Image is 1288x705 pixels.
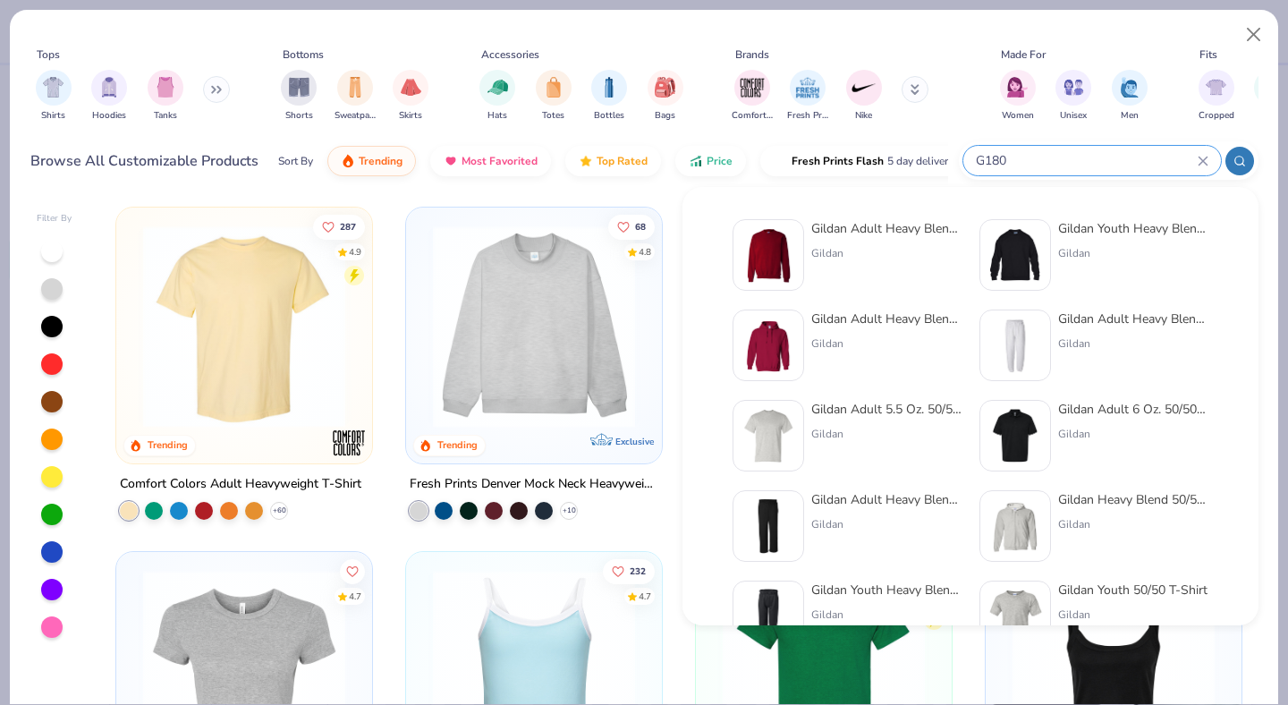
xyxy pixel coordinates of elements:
[846,70,882,123] button: filter button
[635,222,646,231] span: 68
[615,436,654,447] span: Exclusive
[335,70,376,123] button: filter button
[393,70,428,123] div: filter for Skirts
[37,212,72,225] div: Filter By
[1058,516,1208,532] div: Gildan
[399,109,422,123] span: Skirts
[774,154,788,168] img: flash.gif
[792,154,884,168] span: Fresh Prints Flash
[1058,310,1208,328] div: Gildan Adult Heavy Blend Adult 8 Oz. 50/50 Sweatpants
[648,70,683,123] button: filter button
[410,473,658,496] div: Fresh Prints Denver Mock Neck Heavyweight Sweatshirt
[1237,18,1271,52] button: Close
[350,245,362,259] div: 4.9
[154,109,177,123] span: Tanks
[487,109,507,123] span: Hats
[1002,109,1034,123] span: Women
[134,225,354,428] img: 029b8af0-80e6-406f-9fdc-fdf898547912
[289,77,309,98] img: Shorts Image
[811,490,962,509] div: Gildan Adult Heavy Blend™ Adult 50/50 Open-Bottom Sweatpant
[741,227,796,283] img: c7b025ed-4e20-46ac-9c52-55bc1f9f47df
[987,498,1043,554] img: 7d24326c-c9c5-4841-bae4-e530e905f602
[732,70,773,123] button: filter button
[811,426,962,442] div: Gildan
[393,70,428,123] button: filter button
[811,245,962,261] div: Gildan
[811,581,962,599] div: Gildan Youth Heavy Blend™ 8 oz., 50/50 Sweatpants
[987,318,1043,373] img: 13b9c606-79b1-4059-b439-68fabb1693f9
[855,109,872,123] span: Nike
[36,70,72,123] div: filter for Shirts
[341,222,357,231] span: 287
[91,70,127,123] div: filter for Hoodies
[811,336,962,352] div: Gildan
[1058,219,1208,238] div: Gildan Youth Heavy Blend 8 Oz. 50/50 Fleece Crew
[430,146,551,176] button: Most Favorited
[639,590,651,603] div: 4.7
[487,77,508,98] img: Hats Image
[1055,70,1091,123] button: filter button
[974,150,1198,171] input: Try "T-Shirt"
[283,47,324,63] div: Bottoms
[811,219,962,238] div: Gildan Adult Heavy Blend Adult 8 Oz. 50/50 Fleece Crew
[1199,70,1234,123] div: filter for Cropped
[563,505,576,516] span: + 10
[345,77,365,98] img: Sweatpants Image
[1199,47,1217,63] div: Fits
[987,227,1043,283] img: 0dc1d735-207e-4490-8dd0-9fa5bb989636
[987,589,1043,644] img: 12c717a8-bff4-429b-8526-ab448574c88c
[594,109,624,123] span: Bottles
[1063,77,1084,98] img: Unisex Image
[350,590,362,603] div: 4.7
[462,154,538,168] span: Most Favorited
[741,408,796,463] img: 91159a56-43a2-494b-b098-e2c28039eaf0
[597,154,648,168] span: Top Rated
[401,77,421,98] img: Skirts Image
[359,154,402,168] span: Trending
[285,109,313,123] span: Shorts
[36,70,72,123] button: filter button
[787,70,828,123] button: filter button
[281,70,317,123] button: filter button
[1055,70,1091,123] div: filter for Unisex
[1058,336,1208,352] div: Gildan
[811,400,962,419] div: Gildan Adult 5.5 Oz. 50/50 T-Shirt
[1206,77,1226,98] img: Cropped Image
[1112,70,1148,123] div: filter for Men
[1120,77,1140,98] img: Men Image
[331,425,367,461] img: Comfort Colors logo
[91,70,127,123] button: filter button
[644,225,864,428] img: a90f7c54-8796-4cb2-9d6e-4e9644cfe0fe
[787,109,828,123] span: Fresh Prints
[987,408,1043,463] img: 58f3562e-1865-49f9-a059-47c567f7ec2e
[536,70,572,123] div: filter for Totes
[732,109,773,123] span: Comfort Colors
[707,154,733,168] span: Price
[1058,400,1208,419] div: Gildan Adult 6 Oz. 50/50 Jersey Polo
[335,70,376,123] div: filter for Sweatpants
[739,74,766,101] img: Comfort Colors Image
[760,146,967,176] button: Fresh Prints Flash5 day delivery
[655,77,674,98] img: Bags Image
[30,150,258,172] div: Browse All Customizable Products
[92,109,126,123] span: Hoodies
[148,70,183,123] button: filter button
[479,70,515,123] button: filter button
[741,498,796,554] img: 33884748-6a48-47bc-946f-b3f24aac6320
[1060,109,1087,123] span: Unisex
[1121,109,1139,123] span: Men
[1000,70,1036,123] button: filter button
[811,516,962,532] div: Gildan
[1199,70,1234,123] button: filter button
[341,558,366,583] button: Like
[735,47,769,63] div: Brands
[1007,77,1028,98] img: Women Image
[655,109,675,123] span: Bags
[542,109,564,123] span: Totes
[603,558,655,583] button: Like
[608,214,655,239] button: Like
[1058,581,1207,599] div: Gildan Youth 50/50 T-Shirt
[1058,426,1208,442] div: Gildan
[156,77,175,98] img: Tanks Image
[851,74,877,101] img: Nike Image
